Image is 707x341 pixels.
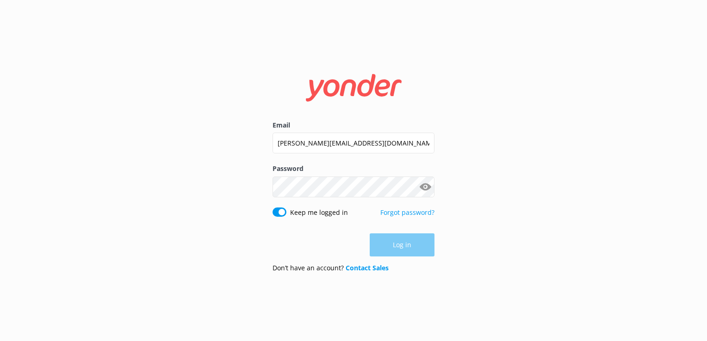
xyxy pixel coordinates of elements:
[273,263,389,273] p: Don’t have an account?
[346,263,389,272] a: Contact Sales
[380,208,434,217] a: Forgot password?
[273,164,434,174] label: Password
[273,120,434,130] label: Email
[273,133,434,153] input: user@emailaddress.com
[290,207,348,218] label: Keep me logged in
[416,177,434,196] button: Show password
